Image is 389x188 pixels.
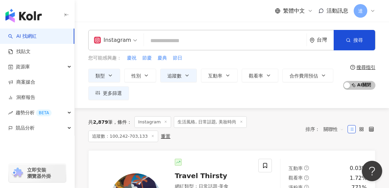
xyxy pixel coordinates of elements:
span: Instagram [134,116,171,128]
span: 節日 [173,55,182,62]
a: searchAI 找網紅 [8,33,37,40]
span: 追蹤數 [167,73,182,79]
div: 重置 [161,134,170,139]
span: rise [8,110,13,115]
div: Instagram [94,35,131,46]
span: 類型 [95,73,105,79]
span: 更多篩選 [103,90,122,96]
button: 搜尋 [334,30,375,50]
span: 觀看率 [249,73,263,79]
a: 洞察報告 [8,94,35,101]
button: 性別 [124,69,156,82]
a: 找貼文 [8,48,31,55]
span: 追蹤數：100,242-703,133 [88,131,158,142]
div: 搜尋指引 [356,65,375,70]
span: 趨勢分析 [16,105,52,120]
span: 活動訊息 [327,7,348,14]
a: 商案媒合 [8,79,35,86]
button: 類型 [88,69,120,82]
span: 搜尋 [353,37,363,43]
span: question-circle [304,175,309,180]
div: 台灣 [317,37,334,43]
span: question-circle [350,65,355,70]
button: 互動率 [201,69,238,82]
span: environment [310,38,315,43]
div: 共 筆 [88,119,113,125]
span: Travel Thirsty [175,172,227,180]
span: 互動率 [208,73,222,79]
button: 節日 [172,54,183,62]
button: 觀看率 [242,69,278,82]
span: 性別 [131,73,141,79]
button: 更多篩選 [88,86,129,100]
a: chrome extension立即安裝 瀏覽器外掛 [9,164,66,182]
button: 慶祝 [127,54,137,62]
span: 關聯性 [323,124,344,135]
span: 您可能感興趣： [88,55,122,62]
span: 競品分析 [16,120,35,136]
span: 慶祝 [127,55,136,62]
span: 條件 ： [113,119,132,125]
span: 節慶 [142,55,152,62]
button: 追蹤數 [160,69,197,82]
div: 0.03% [350,165,367,172]
span: 繁體中文 [283,7,305,15]
img: chrome extension [11,168,24,178]
button: 節慶 [142,54,152,62]
span: 慶典 [158,55,167,62]
span: 生活風格, 日常話題, 美妝時尚 [174,116,247,128]
span: 觀看率 [289,175,303,181]
button: 慶典 [157,54,167,62]
div: BETA [36,109,52,116]
iframe: Help Scout Beacon - Open [362,161,382,181]
span: 合作費用預估 [290,73,318,79]
span: 資源庫 [16,59,30,74]
button: 合作費用預估 [282,69,333,82]
img: logo [5,9,42,22]
span: question-circle [304,166,309,170]
div: 1.72% [350,174,367,182]
div: 排序： [305,124,348,135]
span: 互動率 [289,166,303,171]
span: 2,879 [93,119,108,125]
span: 達 [358,7,363,15]
span: 立即安裝 瀏覽器外掛 [27,167,51,179]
